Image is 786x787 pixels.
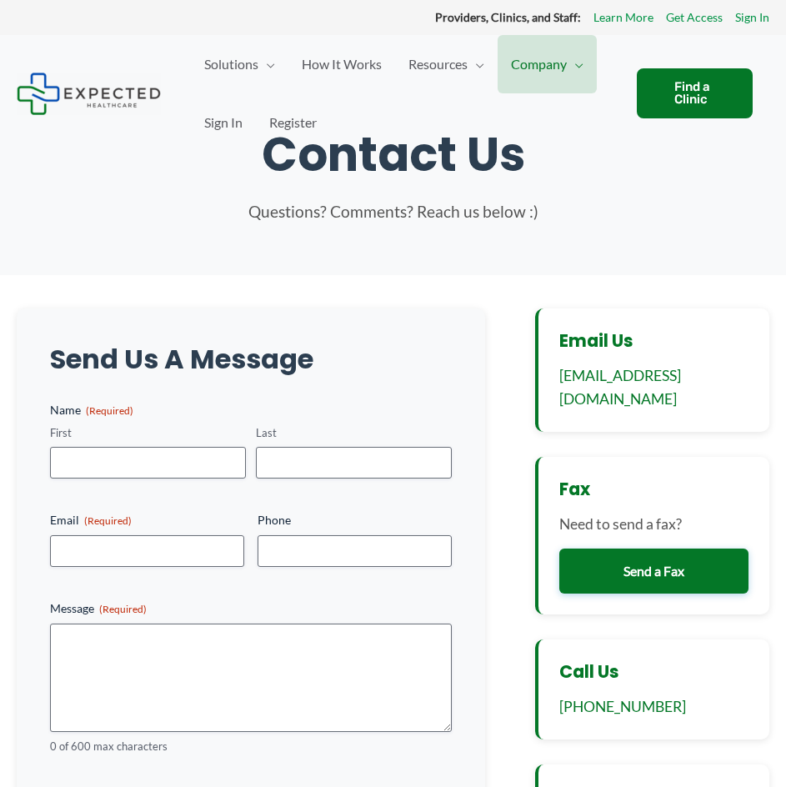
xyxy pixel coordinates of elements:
[191,35,288,93] a: SolutionsMenu Toggle
[50,425,246,441] label: First
[204,93,243,152] span: Sign In
[559,367,681,408] a: [EMAIL_ADDRESS][DOMAIN_NAME]
[256,93,330,152] a: Register
[191,93,256,152] a: Sign In
[143,199,643,225] p: Questions? Comments? Reach us below :)
[559,660,748,683] h3: Call Us
[559,698,686,715] a: [PHONE_NUMBER]
[50,402,133,419] legend: Name
[17,127,769,183] h1: Contact Us
[86,404,133,417] span: (Required)
[559,513,748,536] p: Need to send a fax?
[735,7,769,28] a: Sign In
[191,35,620,152] nav: Primary Site Navigation
[258,35,275,93] span: Menu Toggle
[99,603,147,615] span: (Required)
[50,512,244,529] label: Email
[50,600,452,617] label: Message
[498,35,597,93] a: CompanyMenu Toggle
[256,425,452,441] label: Last
[84,514,132,527] span: (Required)
[395,35,498,93] a: ResourcesMenu Toggle
[269,93,317,152] span: Register
[50,342,452,377] h2: Send Us A Message
[302,35,382,93] span: How It Works
[435,10,581,24] strong: Providers, Clinics, and Staff:
[666,7,723,28] a: Get Access
[17,73,161,115] img: Expected Healthcare Logo - side, dark font, small
[511,35,567,93] span: Company
[559,478,748,500] h3: Fax
[408,35,468,93] span: Resources
[468,35,484,93] span: Menu Toggle
[559,549,748,594] a: Send a Fax
[567,35,583,93] span: Menu Toggle
[559,329,748,352] h3: Email Us
[637,68,753,118] a: Find a Clinic
[258,512,452,529] label: Phone
[204,35,258,93] span: Solutions
[593,7,653,28] a: Learn More
[288,35,395,93] a: How It Works
[50,739,452,754] div: 0 of 600 max characters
